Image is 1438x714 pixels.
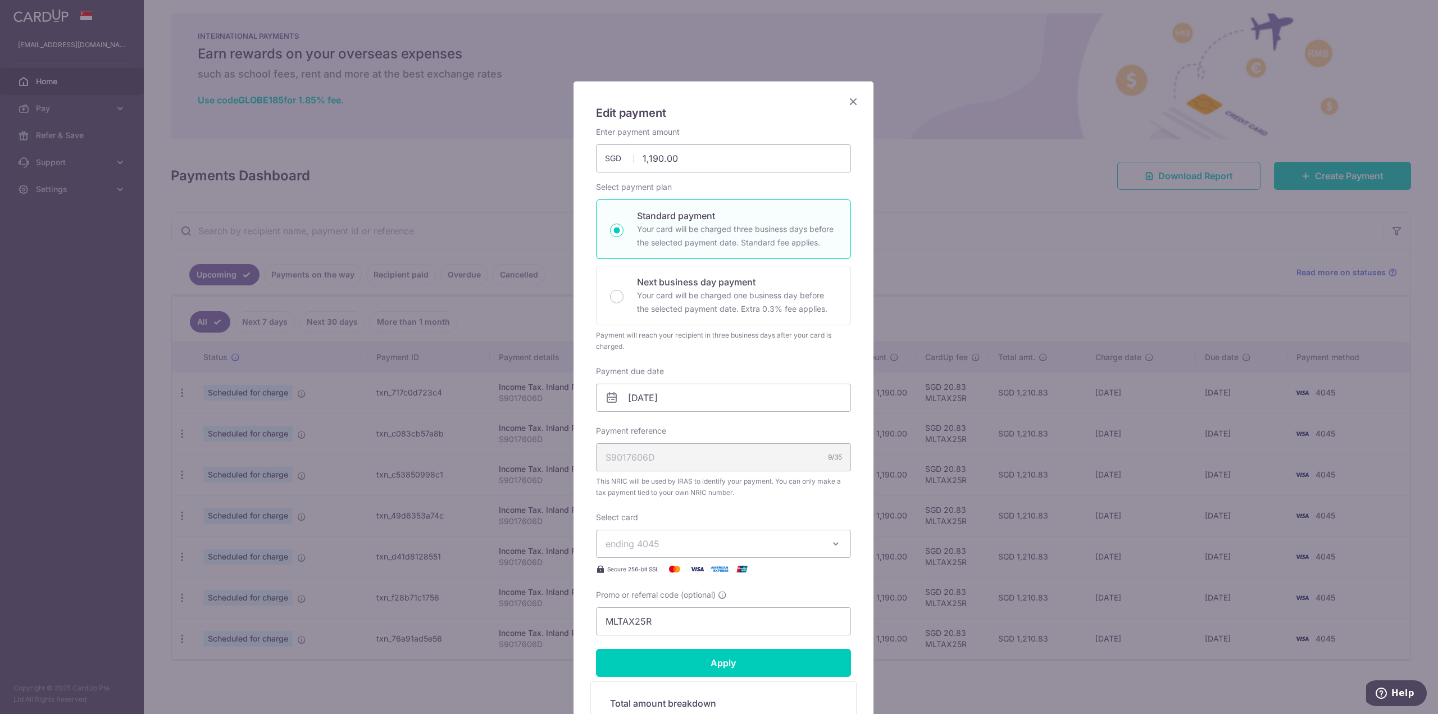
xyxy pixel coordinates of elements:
[1366,680,1427,708] iframe: Opens a widget where you can find more information
[596,589,716,601] span: Promo or referral code (optional)
[596,144,851,172] input: 0.00
[847,95,860,108] button: Close
[596,330,851,352] div: Payment will reach your recipient in three business days after your card is charged.
[596,649,851,677] input: Apply
[596,384,851,412] input: DD / MM / YYYY
[637,289,837,316] p: Your card will be charged one business day before the selected payment date. Extra 0.3% fee applies.
[596,181,672,193] label: Select payment plan
[637,222,837,249] p: Your card will be charged three business days before the selected payment date. Standard fee appl...
[606,538,659,549] span: ending 4045
[596,512,638,523] label: Select card
[610,697,837,710] h5: Total amount breakdown
[596,104,851,122] h5: Edit payment
[686,562,708,576] img: Visa
[596,366,664,377] label: Payment due date
[637,275,837,289] p: Next business day payment
[596,530,851,558] button: ending 4045
[731,562,753,576] img: UnionPay
[596,126,680,138] label: Enter payment amount
[596,476,851,498] span: This NRIC will be used by IRAS to identify your payment. You can only make a tax payment tied to ...
[607,565,659,574] span: Secure 256-bit SSL
[828,452,842,463] div: 9/35
[596,425,666,436] label: Payment reference
[708,562,731,576] img: American Express
[637,209,837,222] p: Standard payment
[605,153,634,164] span: SGD
[663,562,686,576] img: Mastercard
